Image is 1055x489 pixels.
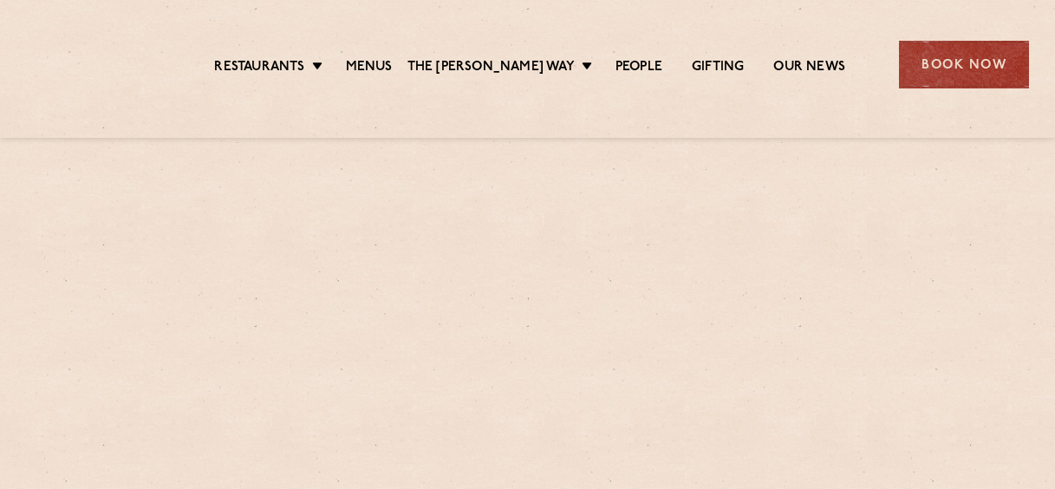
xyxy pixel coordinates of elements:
[346,59,393,78] a: Menus
[407,59,575,78] a: The [PERSON_NAME] Way
[773,59,845,78] a: Our News
[26,16,169,112] img: svg%3E
[615,59,662,78] a: People
[214,59,304,78] a: Restaurants
[692,59,744,78] a: Gifting
[899,41,1029,88] div: Book Now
